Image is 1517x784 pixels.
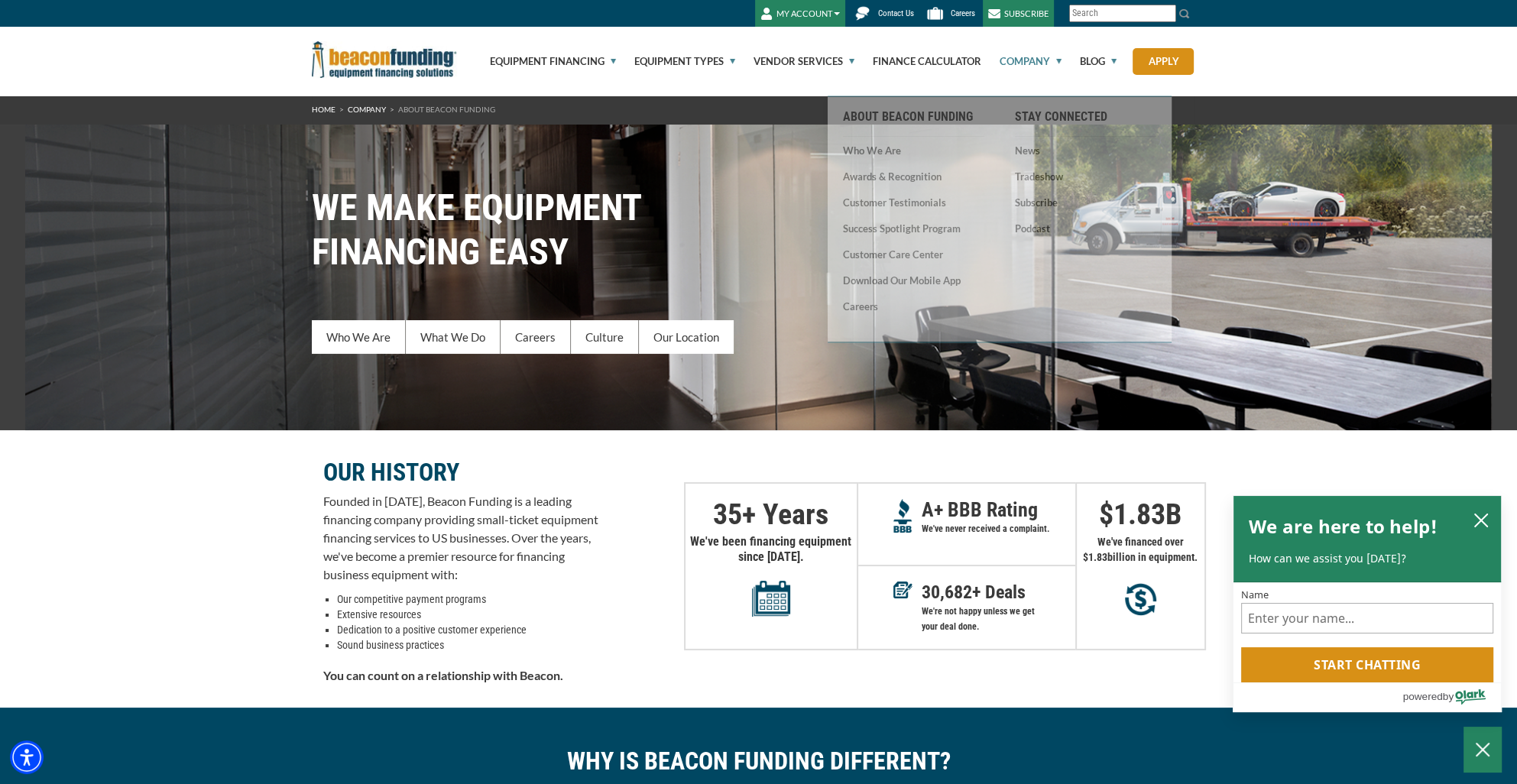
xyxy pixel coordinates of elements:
p: $ B [1077,507,1204,522]
a: Success Spotlight Program [843,221,984,236]
a: Clear search text [1160,8,1172,20]
p: Founded in [DATE], Beacon Funding is a leading financing company providing small-ticket equipment... [323,492,598,584]
a: Subscribe [1015,195,1156,210]
button: Close Chatbox [1464,727,1502,773]
img: A+ Reputation BBB [893,499,912,533]
img: Years in equipment financing [752,580,790,617]
h2: We are here to help! [1249,511,1438,542]
button: close chatbox [1469,509,1493,532]
p: WHY IS BEACON FUNDING DIFFERENT? [323,753,1194,769]
img: Beacon Funding Corporation [312,41,457,78]
a: Awards & Recognition [843,169,984,184]
span: Contact Us [878,8,914,18]
span: About Beacon Funding [398,105,495,114]
img: Millions in equipment purchases [1125,583,1156,616]
a: Customer Care Center [843,247,984,262]
li: Sound business practices [337,637,598,653]
a: Apply [1133,48,1194,75]
a: Who We Are [312,320,406,354]
p: A+ BBB Rating [922,502,1075,517]
span: 1.83 [1088,551,1107,563]
p: We've been financing equipment since [DATE]. [686,534,857,617]
input: Name [1241,603,1493,633]
a: Careers [501,320,571,354]
label: Name [1241,591,1493,601]
p: We're not happy unless we get your deal done. [922,604,1075,634]
span: 35 [713,497,742,531]
p: How can we assist you [DATE]? [1249,551,1486,566]
a: What We Do [406,320,501,354]
span: Careers [951,8,975,18]
span: 1.83 [1113,497,1165,531]
a: News [1015,143,1156,158]
a: Equipment Types [617,27,735,96]
img: Search [1178,8,1191,20]
img: Deals in Equipment Financing [893,582,912,598]
li: Our competitive payment programs [337,591,598,607]
a: Culture [571,320,639,354]
a: Company [348,105,386,114]
a: HOME [312,105,335,114]
p: We've never received a complaint. [922,521,1075,536]
a: Beacon Funding Corporation [312,52,457,64]
div: Accessibility Menu [10,740,44,774]
p: We've financed over $ billion in equipment. [1077,534,1204,565]
div: olark chatbox [1233,495,1502,712]
a: Company [982,27,1062,96]
a: About Beacon Funding [843,103,984,130]
a: Finance Calculator [855,27,981,96]
li: Dedication to a positive customer experience [337,622,598,637]
a: Who We Are [843,143,984,158]
li: Extensive resources [337,607,598,622]
span: powered [1402,687,1442,706]
p: + Deals [922,585,1075,600]
a: Careers [843,299,984,314]
a: Blog [1062,27,1117,96]
span: 30,682 [922,582,972,603]
h1: WE MAKE EQUIPMENT FINANCING EASY [312,186,1206,274]
p: OUR HISTORY [323,463,598,481]
a: Equipment Financing [472,27,616,96]
input: Search [1069,5,1176,22]
a: Powered by Olark [1402,683,1501,711]
span: by [1443,687,1454,706]
a: Stay Connected [1015,103,1156,130]
button: Start chatting [1241,647,1493,682]
p: + Years [686,507,857,522]
a: Tradeshow [1015,169,1156,184]
a: Customer Testimonials [843,195,984,210]
a: Download our Mobile App [843,273,984,288]
strong: You can count on a relationship with Beacon. [323,668,563,682]
a: Podcast [1015,221,1156,236]
a: Vendor Services [736,27,854,96]
a: Our Location [639,320,734,354]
